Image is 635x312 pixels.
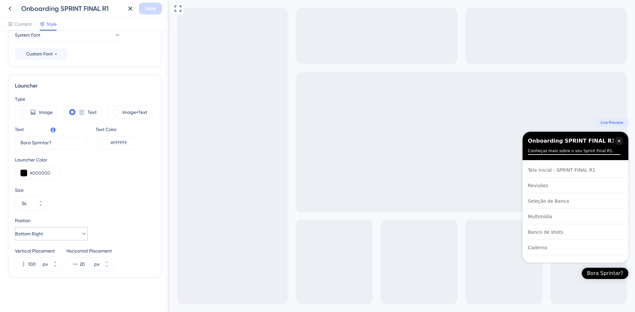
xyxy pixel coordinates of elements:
[15,125,24,133] div: Text
[145,5,156,13] span: Save
[353,160,459,260] div: Checklist items
[15,227,88,240] button: Bottom Right
[446,137,454,145] div: Close Checklist
[43,260,48,268] div: px
[359,148,444,154] div: Conheças mais sobre o seu Sprint Final R1.
[15,247,61,255] div: Vertical Placement
[15,95,154,103] div: Type
[15,156,61,164] div: Launcher Color
[101,264,113,271] button: px
[418,270,454,277] div: Bora Sprintar?
[15,20,32,28] span: Content
[21,139,82,146] input: Get Started
[139,3,162,15] button: Save
[359,137,446,145] div: Onboarding SPRINT FINAL R1
[359,259,373,267] div: Raio-x
[49,258,61,264] button: px
[28,260,41,268] input: px
[66,247,113,255] div: Horizontal Placement
[21,4,122,13] div: Onboarding SPRINT FINAL R1
[359,166,426,174] div: Tela inicial - SPRINT FINAL R1
[412,268,459,279] div: Open Bora Sprintar? checklist
[80,260,93,268] input: px
[122,108,147,116] label: Image+Text
[46,20,57,28] span: Style
[15,230,43,238] span: Bottom Right
[15,48,68,60] button: Custom Font
[431,120,454,125] span: Live Preview
[359,244,378,252] div: Caderno
[88,108,97,116] label: Text
[359,182,379,190] div: Revisões
[359,213,383,221] div: Multimídia
[359,197,400,205] div: Seleção de Banca
[15,28,121,42] button: System Font
[49,264,61,271] button: px
[15,31,40,39] span: System Font
[96,125,142,133] div: Text Color
[359,228,394,236] div: Banco de shots
[39,108,53,116] label: Image
[26,50,53,58] span: Custom Font
[15,186,154,194] div: Size
[15,82,154,90] div: Launcher
[101,258,113,264] button: px
[15,217,88,225] div: Position
[94,260,100,268] div: px
[353,132,459,262] div: Checklist Container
